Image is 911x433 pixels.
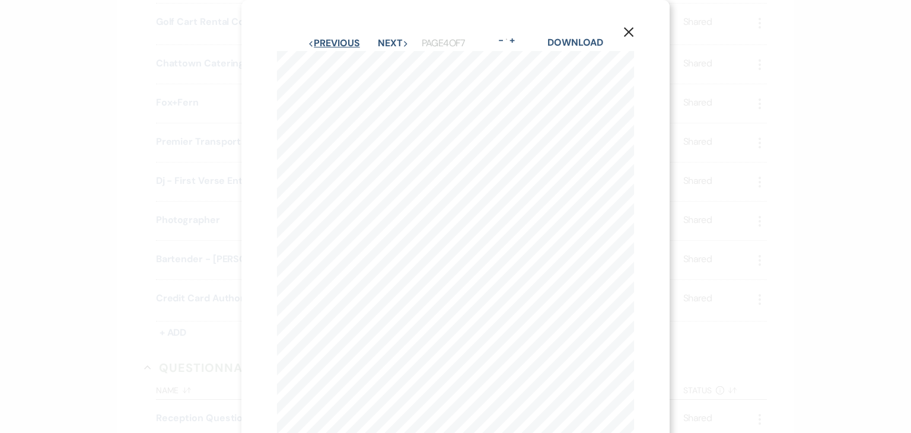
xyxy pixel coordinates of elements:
button: + [507,36,517,45]
button: - [496,36,506,45]
button: Next [378,39,409,48]
p: Page 4 of 7 [422,36,466,51]
a: Download [547,36,603,49]
button: Previous [308,39,359,48]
